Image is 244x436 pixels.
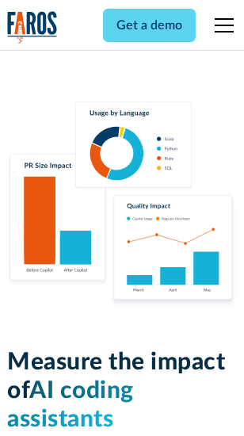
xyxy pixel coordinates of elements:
img: Logo of the analytics and reporting company Faros. [7,11,58,44]
a: Get a demo [103,9,196,42]
a: home [7,11,58,44]
span: AI coding assistants [7,379,134,431]
img: Charts tracking GitHub Copilot's usage and impact on velocity and quality [7,101,237,310]
h1: Measure the impact of [7,348,237,434]
div: menu [205,6,237,44]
